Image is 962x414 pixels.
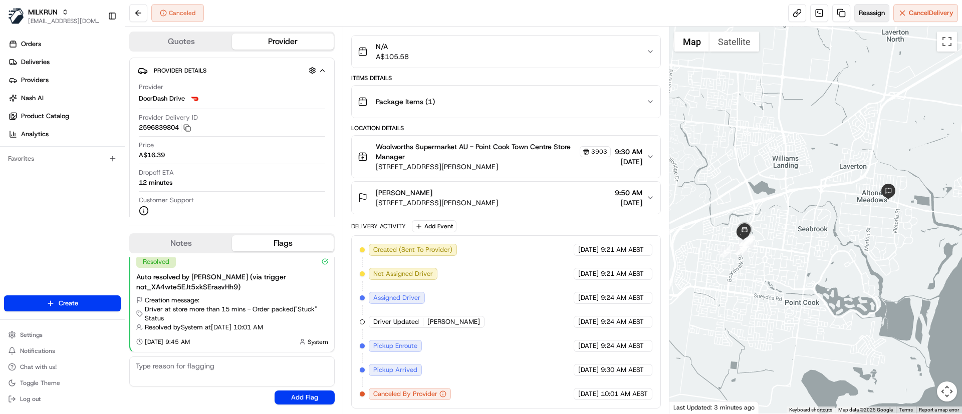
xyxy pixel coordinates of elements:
[275,390,335,404] button: Add Flag
[139,123,191,132] button: 2596839804
[615,147,642,157] span: 9:30 AM
[205,323,263,332] span: at [DATE] 10:01 AM
[373,341,417,350] span: Pickup Enroute
[739,235,750,246] div: 10
[352,36,660,68] button: N/AA$105.58
[672,400,705,413] img: Google
[4,360,121,374] button: Chat with us!
[899,407,913,412] a: Terms (opens in new tab)
[427,317,480,326] span: [PERSON_NAME]
[838,407,893,412] span: Map data ©2025 Google
[4,392,121,406] button: Log out
[376,97,435,107] span: Package Items ( 1 )
[4,72,125,88] a: Providers
[21,58,50,67] span: Deliveries
[376,188,432,198] span: [PERSON_NAME]
[709,32,759,52] button: Show satellite imagery
[139,151,165,160] span: A$16.39
[615,198,642,208] span: [DATE]
[21,94,44,103] span: Nash AI
[21,40,41,49] span: Orders
[139,113,198,122] span: Provider Delivery ID
[4,328,121,342] button: Settings
[20,347,55,355] span: Notifications
[232,235,334,251] button: Flags
[21,130,49,139] span: Analytics
[743,235,754,246] div: 11
[373,365,417,374] span: Pickup Arrived
[373,293,420,302] span: Assigned Driver
[21,76,49,85] span: Providers
[674,32,709,52] button: Show street map
[352,136,660,178] button: Woolworths Supermarket AU - Point Cook Town Centre Store Manager3903[STREET_ADDRESS][PERSON_NAME]...
[351,222,406,230] div: Delivery Activity
[28,7,58,17] button: MILKRUN
[28,17,100,25] button: [EMAIL_ADDRESS][DOMAIN_NAME]
[578,389,599,398] span: [DATE]
[669,401,759,413] div: Last Updated: 3 minutes ago
[4,90,125,106] a: Nash AI
[601,389,648,398] span: 10:01 AM AEST
[59,299,78,308] span: Create
[20,363,57,371] span: Chat with us!
[4,54,125,70] a: Deliveries
[373,389,437,398] span: Canceled By Provider
[736,244,747,255] div: 6
[736,244,747,255] div: 7
[601,269,644,278] span: 9:21 AM AEST
[4,344,121,358] button: Notifications
[138,62,326,79] button: Provider Details
[4,4,104,28] button: MILKRUNMILKRUN[EMAIL_ADDRESS][DOMAIN_NAME]
[578,269,599,278] span: [DATE]
[352,86,660,118] button: Package Items (1)
[4,126,125,142] a: Analytics
[672,400,705,413] a: Open this area in Google Maps (opens a new window)
[578,245,599,254] span: [DATE]
[145,305,328,323] span: Driver at store more than 15 mins - Order packed | "Stuck" Status
[376,162,610,172] span: [STREET_ADDRESS][PERSON_NAME]
[578,293,599,302] span: [DATE]
[376,142,577,162] span: Woolworths Supermarket AU - Point Cook Town Centre Store Manager
[376,198,498,208] span: [STREET_ADDRESS][PERSON_NAME]
[151,4,204,22] button: Canceled
[601,293,644,302] span: 9:24 AM AEST
[373,317,419,326] span: Driver Updated
[4,295,121,311] button: Create
[601,245,644,254] span: 9:21 AM AEST
[136,272,328,292] div: Auto resolved by [PERSON_NAME] (via trigger not_XA4wte5EJt5xkSErasvHh9)
[136,256,176,268] div: Resolved
[937,381,957,401] button: Map camera controls
[919,407,959,412] a: Report a map error
[145,338,190,346] span: [DATE] 9:45 AM
[139,94,185,103] span: DoorDash Drive
[351,74,660,82] div: Items Details
[615,157,642,167] span: [DATE]
[8,8,24,24] img: MILKRUN
[139,178,172,187] div: 12 minutes
[376,52,409,62] span: A$105.58
[854,4,889,22] button: Reassign
[232,34,334,50] button: Provider
[4,376,121,390] button: Toggle Theme
[376,42,409,52] span: N/A
[742,237,753,248] div: 5
[4,151,121,167] div: Favorites
[130,34,232,50] button: Quotes
[20,379,60,387] span: Toggle Theme
[20,331,43,339] span: Settings
[130,235,232,251] button: Notes
[743,237,754,248] div: 4
[601,365,644,374] span: 9:30 AM AEST
[601,317,644,326] span: 9:24 AM AEST
[601,341,644,350] span: 9:24 AM AEST
[145,323,203,332] span: Resolved by System
[578,365,599,374] span: [DATE]
[139,83,163,92] span: Provider
[189,93,201,105] img: doordash_logo_v2.png
[139,168,174,177] span: Dropoff ETA
[412,220,456,232] button: Add Event
[789,406,832,413] button: Keyboard shortcuts
[578,317,599,326] span: [DATE]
